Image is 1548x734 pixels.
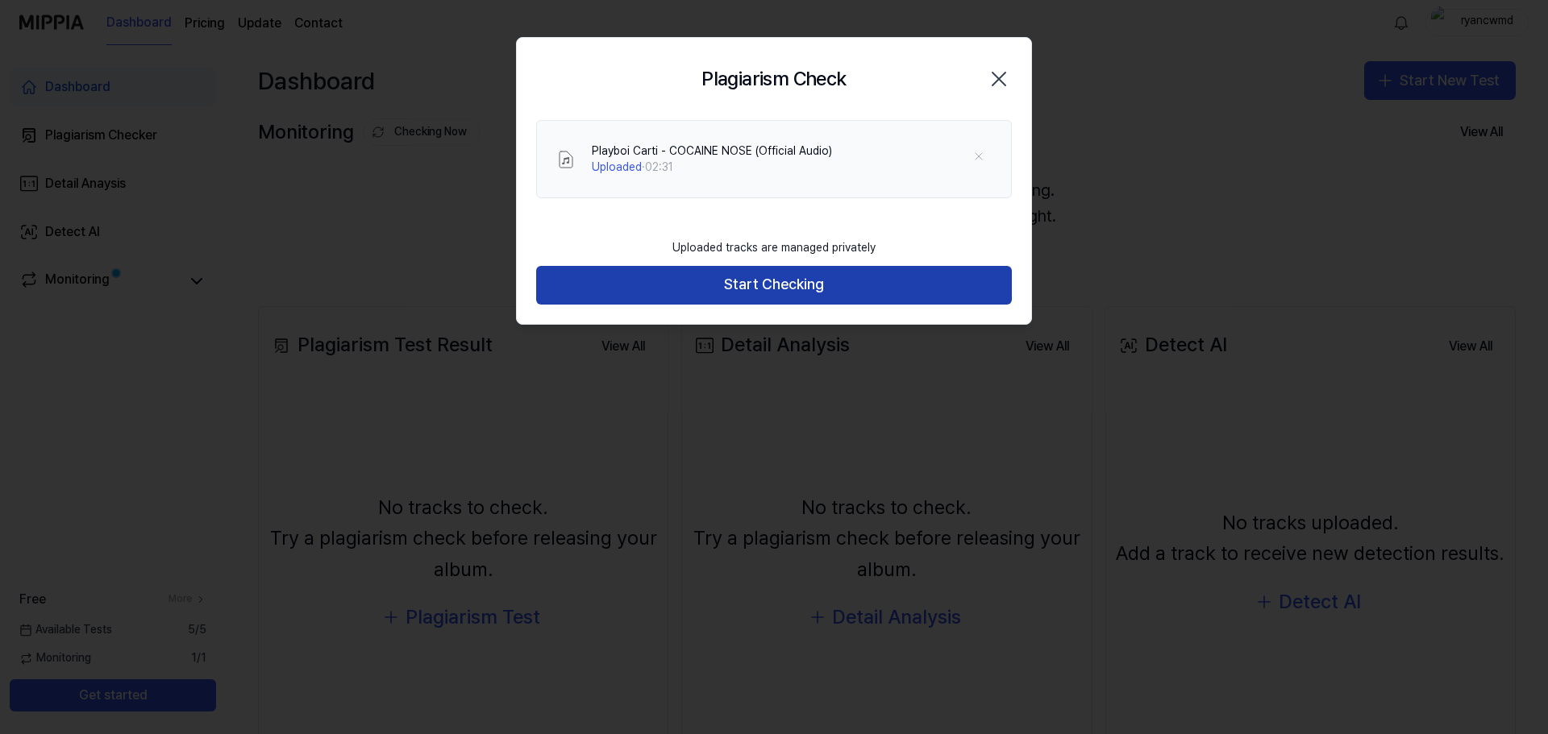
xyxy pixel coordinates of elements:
[592,160,642,173] span: Uploaded
[701,64,846,94] h2: Plagiarism Check
[592,160,832,176] div: · 02:31
[592,143,832,160] div: Playboi Carti - COCAINE NOSE (Official Audio)
[663,230,885,266] div: Uploaded tracks are managed privately
[556,150,576,169] img: File Select
[536,266,1012,305] button: Start Checking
